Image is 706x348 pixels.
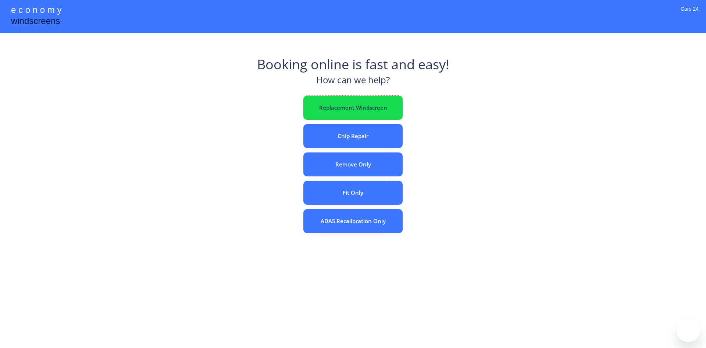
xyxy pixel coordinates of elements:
div: e c o n o m y [11,4,61,18]
button: Replacement Windscreen [303,96,403,120]
div: How can we help? [316,74,390,90]
button: Chip Repair [303,124,403,148]
button: Fit Only [303,181,403,205]
iframe: Button to launch messaging window [677,319,700,342]
div: windscreens [11,15,60,29]
button: Remove Only [303,152,403,176]
div: Booking online is fast and easy! [257,55,449,74]
div: Cars 24 [681,6,699,22]
button: ADAS Recalibration Only [303,209,403,233]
